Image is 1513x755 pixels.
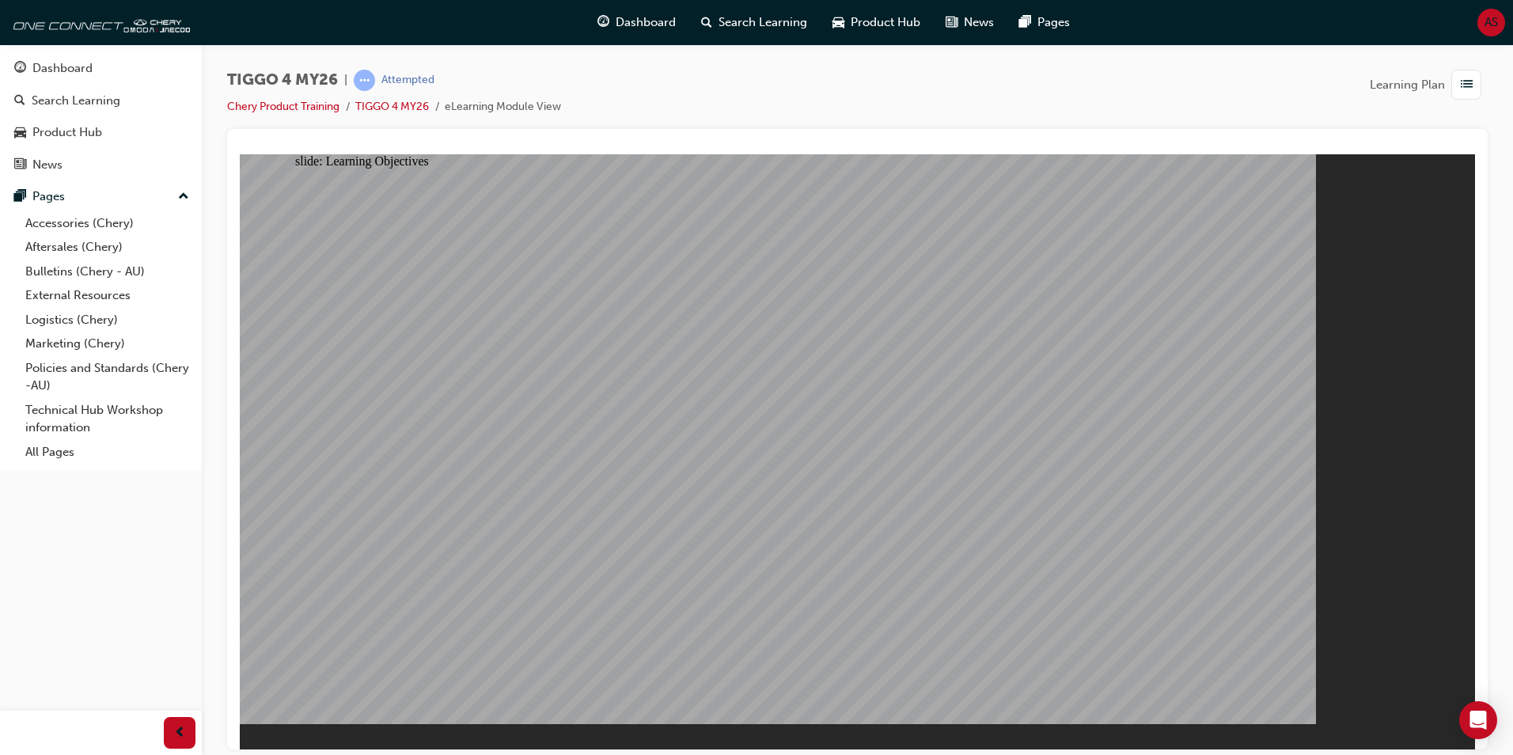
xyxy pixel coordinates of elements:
[19,332,195,356] a: Marketing (Chery)
[344,71,347,89] span: |
[14,126,26,140] span: car-icon
[19,235,195,260] a: Aftersales (Chery)
[1019,13,1031,32] span: pages-icon
[19,356,195,398] a: Policies and Standards (Chery -AU)
[1461,75,1473,95] span: list-icon
[1477,9,1505,36] button: AS
[832,13,844,32] span: car-icon
[32,123,102,142] div: Product Hub
[32,59,93,78] div: Dashboard
[585,6,688,39] a: guage-iconDashboard
[227,100,339,113] a: Chery Product Training
[597,13,609,32] span: guage-icon
[946,13,957,32] span: news-icon
[19,308,195,332] a: Logistics (Chery)
[174,723,186,743] span: prev-icon
[6,118,195,147] a: Product Hub
[1370,70,1488,100] button: Learning Plan
[701,13,712,32] span: search-icon
[1485,13,1498,32] span: AS
[6,86,195,116] a: Search Learning
[14,158,26,173] span: news-icon
[616,13,676,32] span: Dashboard
[354,70,375,91] span: learningRecordVerb_ATTEMPT-icon
[19,211,195,236] a: Accessories (Chery)
[19,440,195,465] a: All Pages
[688,6,820,39] a: search-iconSearch Learning
[32,156,63,174] div: News
[14,94,25,108] span: search-icon
[933,6,1007,39] a: news-iconNews
[1037,13,1070,32] span: Pages
[964,13,994,32] span: News
[19,398,195,440] a: Technical Hub Workshop information
[6,54,195,83] a: Dashboard
[14,190,26,204] span: pages-icon
[355,100,429,113] a: TIGGO 4 MY26
[6,51,195,182] button: DashboardSearch LearningProduct HubNews
[820,6,933,39] a: car-iconProduct Hub
[445,98,561,116] li: eLearning Module View
[32,188,65,206] div: Pages
[227,71,338,89] span: TIGGO 4 MY26
[1459,701,1497,739] div: Open Intercom Messenger
[6,150,195,180] a: News
[719,13,807,32] span: Search Learning
[14,62,26,76] span: guage-icon
[1007,6,1083,39] a: pages-iconPages
[19,283,195,308] a: External Resources
[19,260,195,284] a: Bulletins (Chery - AU)
[851,13,920,32] span: Product Hub
[6,182,195,211] button: Pages
[381,73,434,88] div: Attempted
[8,6,190,38] img: oneconnect
[1370,76,1445,94] span: Learning Plan
[32,92,120,110] div: Search Learning
[178,187,189,207] span: up-icon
